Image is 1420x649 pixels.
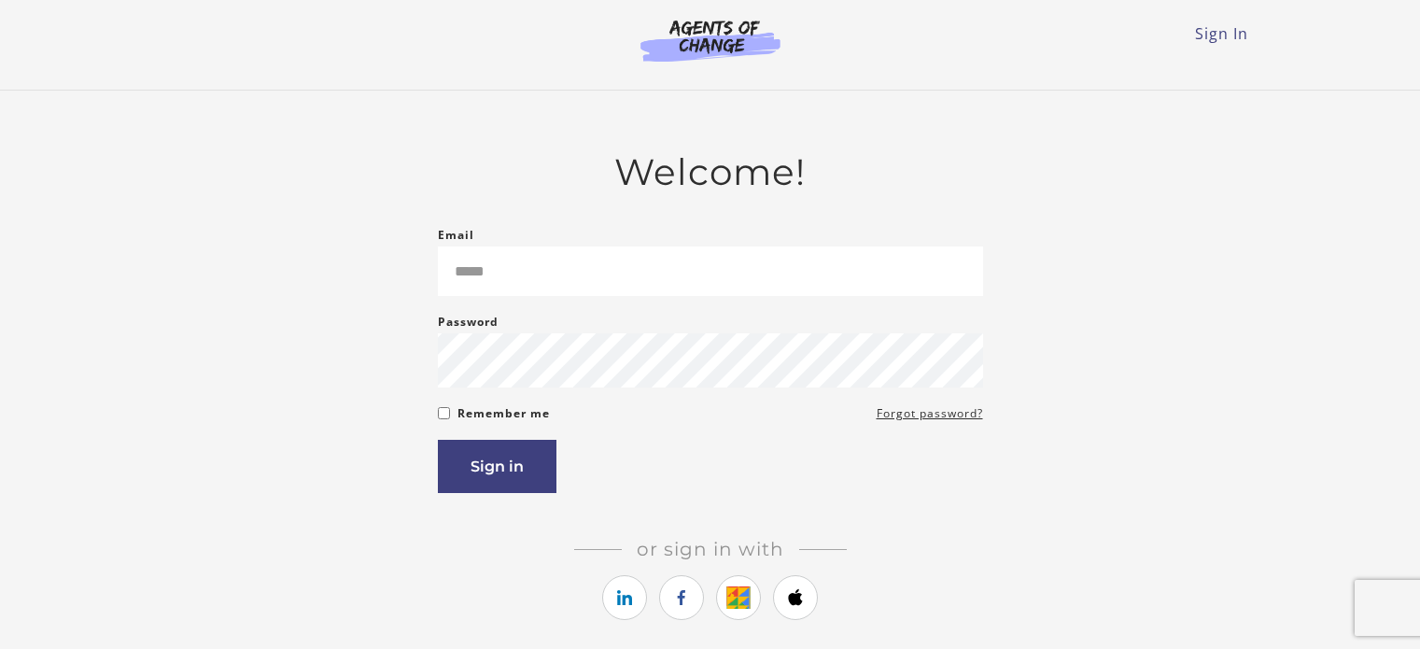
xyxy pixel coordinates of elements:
label: Password [438,311,499,333]
a: https://courses.thinkific.com/users/auth/facebook?ss%5Breferral%5D=&ss%5Buser_return_to%5D=&ss%5B... [659,575,704,620]
h2: Welcome! [438,150,983,194]
a: https://courses.thinkific.com/users/auth/google?ss%5Breferral%5D=&ss%5Buser_return_to%5D=&ss%5Bvi... [716,575,761,620]
a: Forgot password? [877,402,983,425]
a: Sign In [1195,23,1248,44]
a: https://courses.thinkific.com/users/auth/apple?ss%5Breferral%5D=&ss%5Buser_return_to%5D=&ss%5Bvis... [773,575,818,620]
a: https://courses.thinkific.com/users/auth/linkedin?ss%5Breferral%5D=&ss%5Buser_return_to%5D=&ss%5B... [602,575,647,620]
img: Agents of Change Logo [621,19,800,62]
button: Sign in [438,440,556,493]
label: Email [438,224,474,247]
span: Or sign in with [622,538,799,560]
label: Remember me [457,402,550,425]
